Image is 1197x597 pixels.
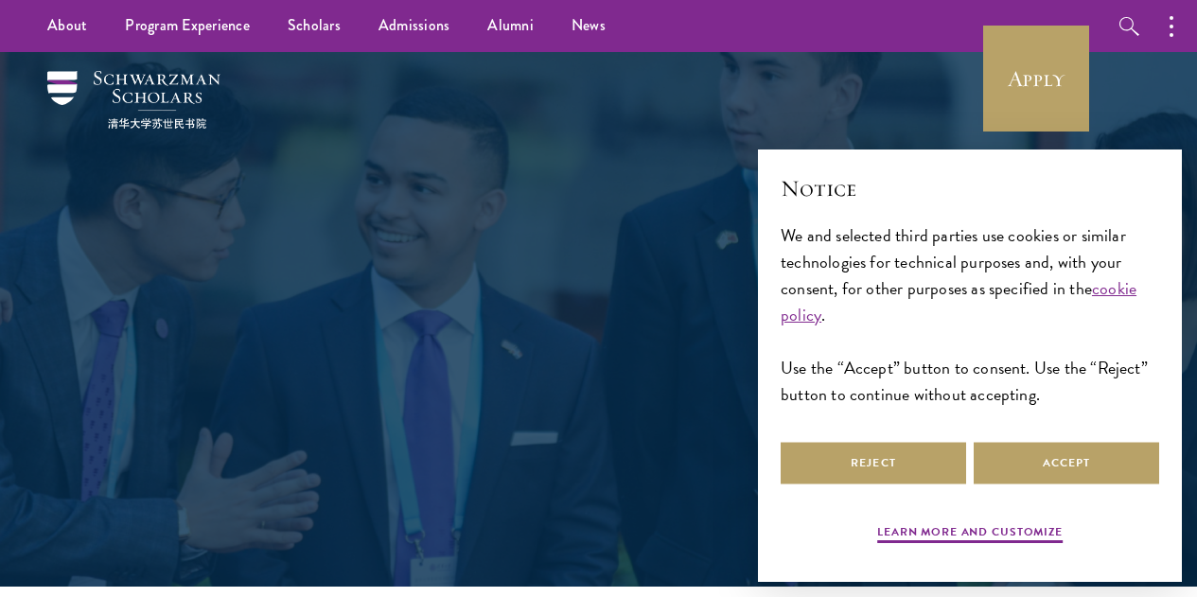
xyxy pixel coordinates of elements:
[47,71,220,129] img: Schwarzman Scholars
[781,275,1136,327] a: cookie policy
[781,172,1159,204] h2: Notice
[983,26,1089,132] a: Apply
[781,222,1159,409] div: We and selected third parties use cookies or similar technologies for technical purposes and, wit...
[974,442,1159,484] button: Accept
[781,442,966,484] button: Reject
[877,523,1063,546] button: Learn more and customize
